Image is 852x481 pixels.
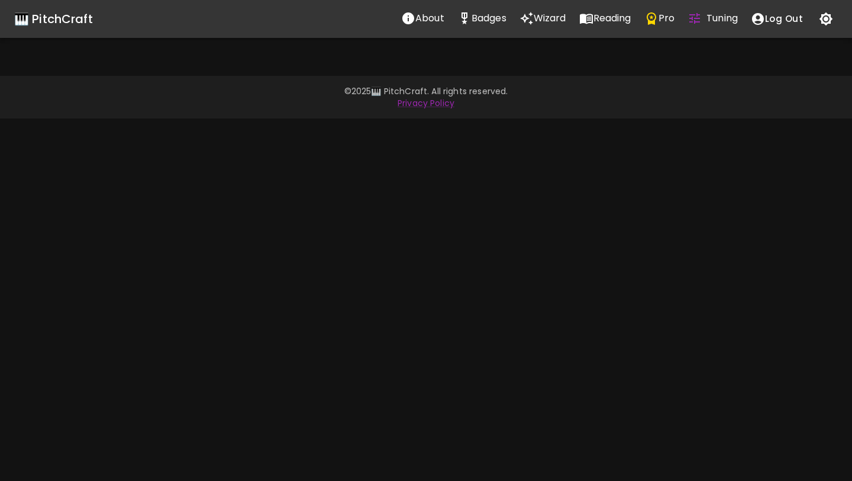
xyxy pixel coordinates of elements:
[395,7,451,30] button: About
[395,7,451,31] a: About
[681,7,744,30] button: Tuning Quiz
[451,7,513,31] a: Stats
[85,85,767,97] p: © 2025 🎹 PitchCraft. All rights reserved.
[534,11,566,25] p: Wizard
[513,7,573,31] a: Wizard
[638,7,681,31] a: Pro
[681,7,744,31] a: Tuning Quiz
[451,7,513,30] button: Stats
[659,11,674,25] p: Pro
[415,11,444,25] p: About
[593,11,631,25] p: Reading
[14,9,93,28] a: 🎹 PitchCraft
[744,7,809,31] button: account of current user
[638,7,681,30] button: Pro
[472,11,506,25] p: Badges
[706,11,738,25] p: Tuning
[398,97,454,109] a: Privacy Policy
[573,7,638,31] a: Reading
[513,7,573,30] button: Wizard
[573,7,638,30] button: Reading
